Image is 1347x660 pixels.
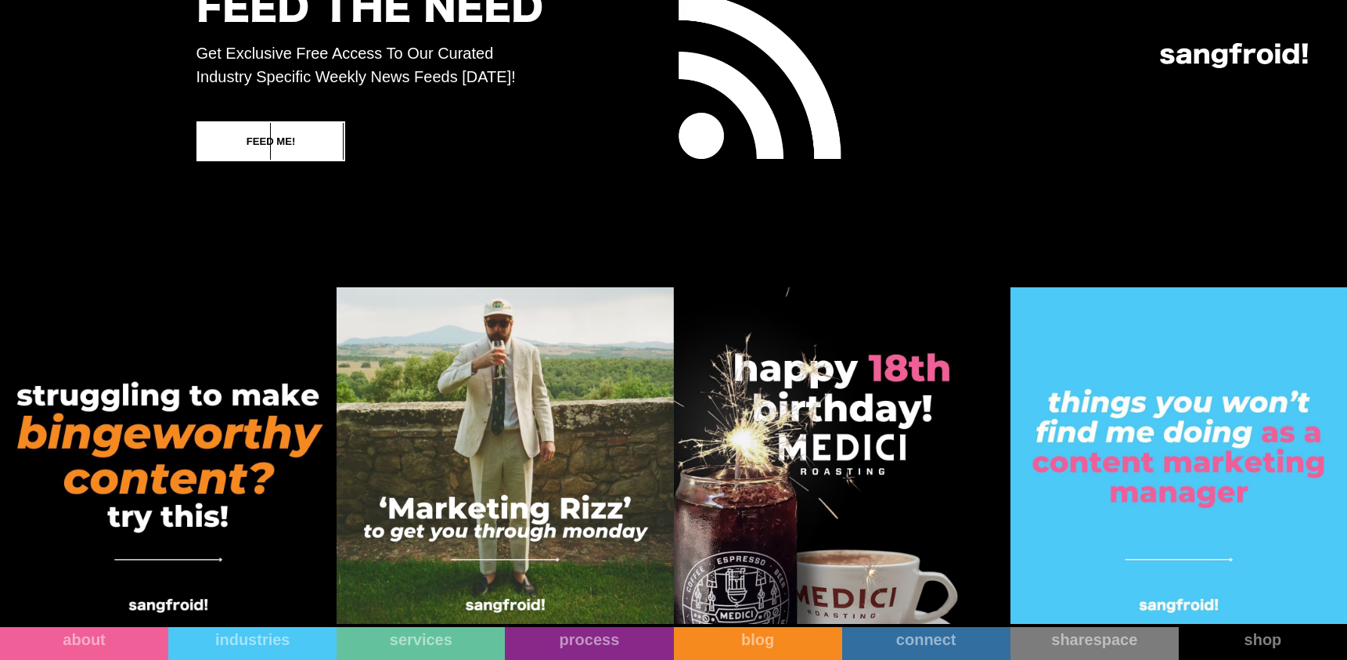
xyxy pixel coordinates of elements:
[246,134,295,150] div: FEED ME!
[674,627,842,660] a: blog
[1010,627,1179,660] a: sharespace
[842,627,1010,660] a: connect
[1179,630,1347,649] div: shop
[337,630,505,649] div: services
[168,627,337,660] a: industries
[196,121,345,161] a: FEED ME!
[608,296,654,305] a: privacy policy
[1160,43,1308,68] img: logo
[505,630,673,649] div: process
[842,630,1010,649] div: connect
[168,630,337,649] div: industries
[674,630,842,649] div: blog
[1179,627,1347,660] a: shop
[337,627,505,660] a: services
[1010,630,1179,649] div: sharespace
[505,627,673,660] a: process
